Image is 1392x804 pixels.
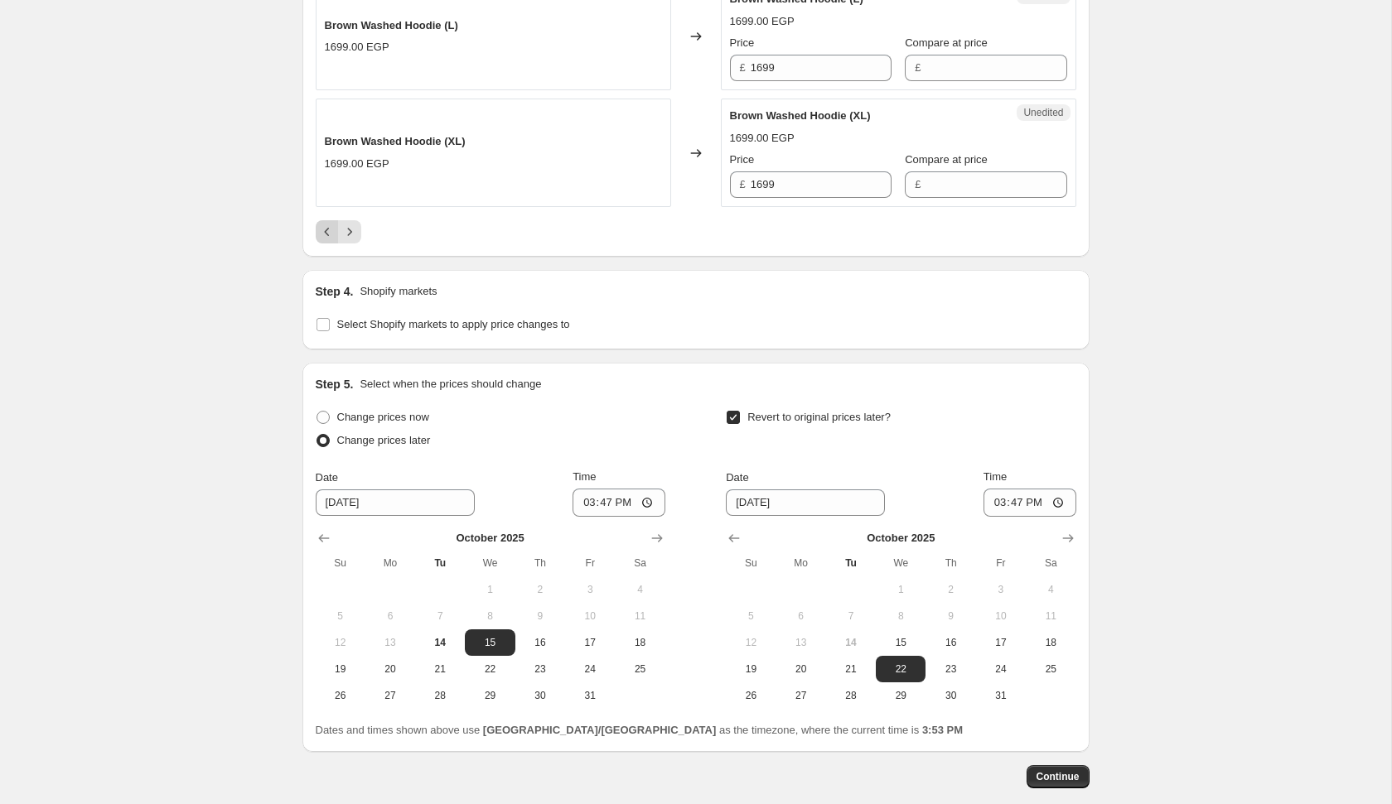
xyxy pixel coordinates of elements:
button: Tuesday October 21 2025 [415,656,465,682]
button: Monday October 6 2025 [776,603,826,629]
span: 15 [471,636,508,649]
span: 3 [572,583,608,596]
span: 18 [621,636,658,649]
th: Wednesday [465,550,515,576]
h2: Step 4. [316,283,354,300]
th: Sunday [726,550,776,576]
span: Brown Washed Hoodie (L) [325,19,458,31]
span: 11 [1032,609,1069,623]
button: Friday October 10 2025 [565,603,615,629]
button: Thursday October 16 2025 [926,629,975,656]
button: Friday October 10 2025 [976,603,1026,629]
button: Thursday October 23 2025 [515,656,565,682]
span: We [471,556,508,570]
span: 1 [471,583,508,596]
span: 22 [882,662,919,676]
span: 23 [932,662,969,676]
th: Sunday [316,550,365,576]
button: Wednesday October 8 2025 [465,603,515,629]
span: Tu [833,556,869,570]
button: Wednesday October 15 2025 [465,629,515,656]
button: Saturday October 25 2025 [615,656,665,682]
span: Time [573,470,596,483]
span: Su [732,556,769,570]
span: Compare at price [905,153,988,166]
th: Tuesday [415,550,465,576]
span: Price [730,36,755,49]
span: 15 [882,636,919,649]
span: £ [740,61,746,74]
button: Saturday October 11 2025 [615,603,665,629]
button: Today Tuesday October 14 2025 [415,629,465,656]
span: 21 [833,662,869,676]
span: 31 [983,689,1019,702]
span: 18 [1032,636,1069,649]
th: Saturday [1026,550,1075,576]
button: Continue [1027,765,1090,788]
th: Thursday [515,550,565,576]
button: Thursday October 9 2025 [926,603,975,629]
span: 12 [322,636,359,649]
span: 25 [1032,662,1069,676]
button: Saturday October 4 2025 [1026,576,1075,603]
span: 24 [983,662,1019,676]
button: Friday October 24 2025 [565,656,615,682]
button: Wednesday October 22 2025 [876,656,926,682]
span: Continue [1037,770,1080,783]
span: 27 [372,689,408,702]
span: 17 [572,636,608,649]
button: Thursday October 30 2025 [926,682,975,709]
button: Thursday October 2 2025 [515,576,565,603]
span: 16 [932,636,969,649]
button: Monday October 20 2025 [365,656,415,682]
b: [GEOGRAPHIC_DATA]/[GEOGRAPHIC_DATA] [483,724,716,736]
span: 26 [322,689,359,702]
button: Sunday October 12 2025 [316,629,365,656]
button: Thursday October 9 2025 [515,603,565,629]
button: Tuesday October 28 2025 [415,682,465,709]
span: 1699.00 EGP [730,132,795,144]
th: Wednesday [876,550,926,576]
span: Dates and times shown above use as the timezone, where the current time is [316,724,964,736]
th: Thursday [926,550,975,576]
button: Wednesday October 29 2025 [465,682,515,709]
span: 13 [372,636,408,649]
span: £ [915,61,921,74]
span: 22 [471,662,508,676]
button: Tuesday October 7 2025 [415,603,465,629]
span: 9 [932,609,969,623]
th: Friday [976,550,1026,576]
button: Sunday October 26 2025 [726,682,776,709]
span: 3 [983,583,1019,596]
span: 2 [522,583,558,596]
button: Friday October 17 2025 [976,629,1026,656]
button: Wednesday October 22 2025 [465,656,515,682]
button: Monday October 27 2025 [365,682,415,709]
span: Unedited [1023,106,1063,119]
span: 1699.00 EGP [325,157,389,170]
button: Sunday October 19 2025 [726,656,776,682]
th: Monday [776,550,826,576]
button: Monday October 13 2025 [776,629,826,656]
span: 1699.00 EGP [325,41,389,53]
span: 5 [322,609,359,623]
button: Monday October 20 2025 [776,656,826,682]
button: Friday October 31 2025 [976,682,1026,709]
button: Tuesday October 28 2025 [826,682,876,709]
span: Time [984,470,1007,483]
span: 19 [322,662,359,676]
button: Next [338,220,361,243]
span: Tu [422,556,458,570]
span: Brown Washed Hoodie (XL) [730,109,871,122]
button: Show next month, November 2025 [1056,527,1080,550]
input: 12:00 [984,489,1076,517]
span: 26 [732,689,769,702]
span: Mo [372,556,408,570]
span: Sa [1032,556,1069,570]
button: Wednesday October 1 2025 [876,576,926,603]
span: 31 [572,689,608,702]
button: Previous [316,220,339,243]
p: Select when the prices should change [360,376,541,392]
span: Change prices later [337,434,431,446]
span: Revert to original prices later? [747,411,891,423]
